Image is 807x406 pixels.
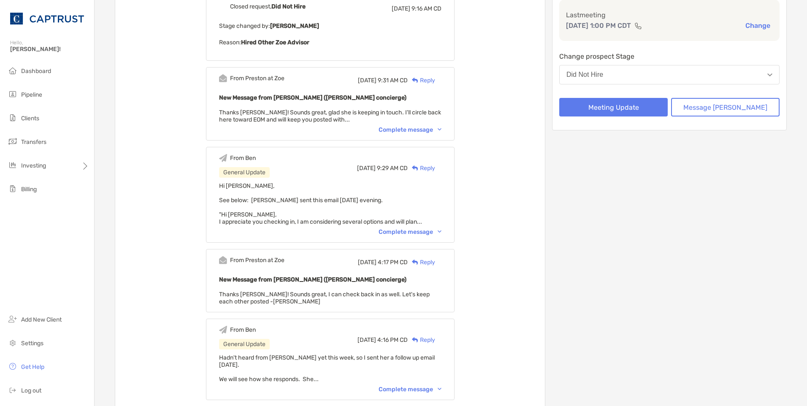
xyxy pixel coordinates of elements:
span: [DATE] [392,5,410,12]
span: 9:29 AM CD [377,165,408,172]
span: Add New Client [21,316,62,323]
span: Hi [PERSON_NAME], See below: [PERSON_NAME] sent this email [DATE] evening. "Hi [PERSON_NAME], I a... [219,182,422,225]
span: [DATE] [357,336,376,344]
span: [DATE] [357,165,376,172]
button: Message [PERSON_NAME] [671,98,780,116]
img: Event icon [219,74,227,82]
span: Dashboard [21,68,51,75]
span: Pipeline [21,91,42,98]
span: Thanks [PERSON_NAME]! Sounds great, I can check back in as well. Let's keep each other posted -[P... [219,291,430,305]
img: Chevron icon [438,230,441,233]
p: Change prospect Stage [559,51,780,62]
b: New Message from [PERSON_NAME] ([PERSON_NAME] concierge) [219,276,406,283]
span: [DATE] [358,259,376,266]
img: get-help icon [8,361,18,371]
img: communication type [634,22,642,29]
span: Hadn't heard from [PERSON_NAME] yet this week, so I sent her a follow up email [DATE]. We will se... [219,354,435,383]
div: From Ben [230,326,256,333]
p: Reason: [219,37,441,48]
img: clients icon [8,113,18,123]
span: 9:31 AM CD [378,77,408,84]
img: Reply icon [412,165,418,171]
div: Reply [408,76,435,85]
span: 4:17 PM CD [378,259,408,266]
img: Event icon [219,154,227,162]
img: Reply icon [412,260,418,265]
img: CAPTRUST Logo [10,3,84,34]
p: Stage changed by: [219,21,441,31]
span: Get Help [21,363,44,371]
span: Investing [21,162,46,169]
span: 9:16 AM CD [412,5,441,12]
p: Last meeting [566,10,773,20]
img: Event icon [219,326,227,334]
div: General Update [219,167,270,178]
div: Complete message [379,386,441,393]
div: Reply [408,258,435,267]
span: Settings [21,340,43,347]
div: From Preston at Zoe [230,75,284,82]
img: dashboard icon [8,65,18,76]
button: Change [743,21,773,30]
b: Did Not Hire [271,3,306,10]
button: Did Not Hire [559,65,780,84]
b: [PERSON_NAME] [270,22,319,30]
b: New Message from [PERSON_NAME] ([PERSON_NAME] concierge) [219,94,406,101]
span: [PERSON_NAME]! [10,46,89,53]
img: investing icon [8,160,18,170]
b: Hired Other Zoe Advisor [241,39,309,46]
img: billing icon [8,184,18,194]
span: Thanks [PERSON_NAME]! Sounds great, glad she is keeping in touch. I'll circle back here toward EO... [219,109,441,123]
button: Meeting Update [559,98,668,116]
span: Transfers [21,138,46,146]
img: add_new_client icon [8,314,18,324]
img: settings icon [8,338,18,348]
div: General Update [219,339,270,349]
div: Did Not Hire [566,71,603,78]
img: transfers icon [8,136,18,146]
span: [DATE] [358,77,376,84]
div: Complete message [379,126,441,133]
div: Reply [408,336,435,344]
img: Event icon [219,256,227,264]
img: pipeline icon [8,89,18,99]
img: Chevron icon [438,128,441,131]
span: Log out [21,387,41,394]
img: Reply icon [412,78,418,83]
img: Open dropdown arrow [767,73,772,76]
div: From Ben [230,154,256,162]
img: Event icon [219,3,227,11]
div: Complete message [379,228,441,235]
img: Reply icon [412,337,418,343]
img: Chevron icon [438,388,441,390]
div: Reply [408,164,435,173]
img: logout icon [8,385,18,395]
div: Closed request, [230,3,306,10]
p: [DATE] 1:00 PM CDT [566,20,631,31]
div: From Preston at Zoe [230,257,284,264]
span: 4:16 PM CD [377,336,408,344]
span: Billing [21,186,37,193]
span: Clients [21,115,39,122]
